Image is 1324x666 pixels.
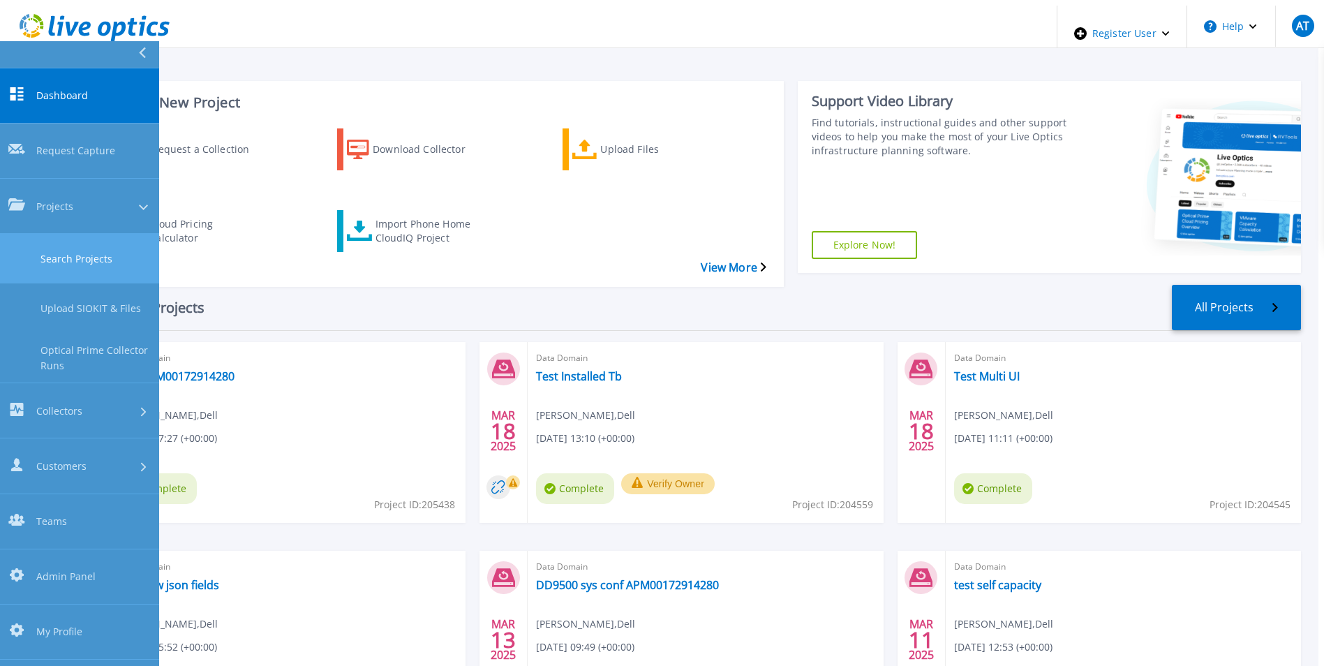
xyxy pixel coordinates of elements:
[536,431,634,446] span: [DATE] 13:10 (+00:00)
[1296,20,1309,31] span: AT
[36,514,67,528] span: Teams
[812,116,1068,158] div: Find tutorials, instructional guides and other support videos to help you make the most of your L...
[119,408,218,423] span: [PERSON_NAME] , Dell
[337,128,506,170] a: Download Collector
[36,199,73,214] span: Projects
[600,132,712,167] div: Upload Files
[119,639,217,655] span: [DATE] 05:52 (+00:00)
[954,639,1052,655] span: [DATE] 12:53 (+00:00)
[954,616,1053,632] span: [PERSON_NAME] , Dell
[151,132,263,167] div: Request a Collection
[1187,6,1274,47] button: Help
[36,569,96,584] span: Admin Panel
[954,408,1053,423] span: [PERSON_NAME] , Dell
[536,408,635,423] span: [PERSON_NAME] , Dell
[119,559,457,575] span: Data Domain
[812,231,918,259] a: Explore Now!
[908,406,935,457] div: MAR 2025
[536,350,875,366] span: Data Domain
[954,578,1041,592] a: test self capacity
[36,625,82,639] span: My Profile
[119,616,218,632] span: [PERSON_NAME] , Dell
[149,214,261,249] div: Cloud Pricing Calculator
[536,639,634,655] span: [DATE] 09:49 (+00:00)
[954,369,1020,383] a: Test Multi UI
[36,144,115,158] span: Request Capture
[119,431,217,446] span: [DATE] 07:27 (+00:00)
[1057,6,1187,61] div: Register User
[491,634,516,646] span: 13
[490,614,516,665] div: MAR 2025
[119,578,219,592] a: test new json fields
[954,350,1293,366] span: Data Domain
[909,425,934,437] span: 18
[954,431,1052,446] span: [DATE] 11:11 (+00:00)
[812,92,1068,110] div: Support Video Library
[909,634,934,646] span: 11
[490,406,516,457] div: MAR 2025
[36,459,87,473] span: Customers
[1210,497,1290,512] span: Project ID: 204545
[536,559,875,575] span: Data Domain
[563,128,731,170] a: Upload Files
[375,214,487,249] div: Import Phone Home CloudIQ Project
[536,616,635,632] span: [PERSON_NAME] , Dell
[112,95,766,110] h3: Start a New Project
[536,578,719,592] a: DD9500 sys conf APM00172914280
[112,210,281,252] a: Cloud Pricing Calculator
[491,425,516,437] span: 18
[954,473,1032,504] span: Complete
[908,614,935,665] div: MAR 2025
[1172,285,1301,330] a: All Projects
[373,132,484,167] div: Download Collector
[36,404,82,418] span: Collectors
[536,473,614,504] span: Complete
[954,559,1293,575] span: Data Domain
[36,88,88,103] span: Dashboard
[701,261,766,274] a: View More
[536,369,622,383] a: Test Installed Tb
[792,497,873,512] span: Project ID: 204559
[621,473,715,494] button: Verify Owner
[119,350,457,366] span: Data Domain
[112,128,281,170] a: Request a Collection
[374,497,455,512] span: Project ID: 205438
[119,369,235,383] a: test APM00172914280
